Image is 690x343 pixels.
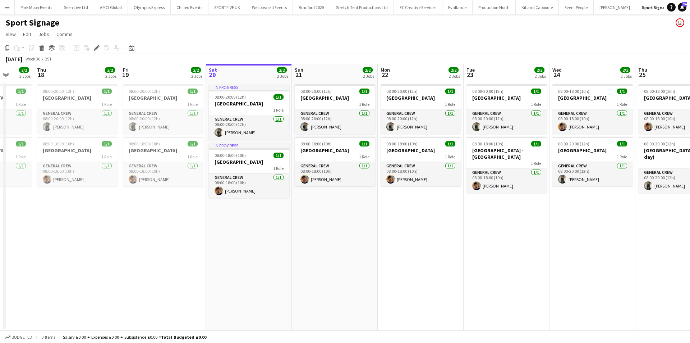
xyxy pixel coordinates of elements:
app-job-card: 08:00-20:00 (12h)1/1[GEOGRAPHIC_DATA]1 RoleGeneral Crew1/108:00-20:00 (12h)[PERSON_NAME] [123,84,203,134]
span: 1/1 [617,141,627,146]
h3: [GEOGRAPHIC_DATA] [552,147,633,154]
div: 2 Jobs [277,73,288,79]
div: 08:00-18:00 (10h)1/1[GEOGRAPHIC_DATA]1 RoleGeneral Crew1/108:00-18:00 (10h)[PERSON_NAME] [37,137,118,186]
span: 08:00-20:00 (12h) [558,141,589,146]
h3: [GEOGRAPHIC_DATA] [123,147,203,154]
span: 1 Role [15,154,26,159]
span: 08:00-20:00 (12h) [43,89,74,94]
span: 0 items [40,334,57,340]
h3: [GEOGRAPHIC_DATA] [209,100,289,107]
span: 1 Role [531,101,541,107]
span: Thu [37,67,46,73]
app-job-card: 08:00-18:00 (10h)1/1[GEOGRAPHIC_DATA]1 RoleGeneral Crew1/108:00-18:00 (10h)[PERSON_NAME] [381,137,461,186]
button: Kit and Caboodle [516,0,559,14]
span: 2/2 [19,67,29,73]
span: 1 Role [445,101,455,107]
span: 08:00-20:00 (12h) [386,89,418,94]
button: Bradford 2025 [293,0,330,14]
h3: [GEOGRAPHIC_DATA] [37,95,118,101]
button: Seen Live Ltd [58,0,94,14]
app-card-role: General Crew1/108:00-18:00 (10h)[PERSON_NAME] [123,162,203,186]
h1: Sport Signage [6,17,59,28]
app-card-role: General Crew1/108:00-18:00 (10h)[PERSON_NAME] [295,162,375,186]
span: 21 [294,71,303,79]
span: 1/1 [273,94,284,100]
span: 22 [379,71,390,79]
span: Sun [295,67,303,73]
div: 08:00-20:00 (12h)1/1[GEOGRAPHIC_DATA]1 RoleGeneral Crew1/108:00-20:00 (12h)[PERSON_NAME] [466,84,547,134]
span: 1 Role [273,107,284,113]
span: 1 Role [101,101,112,107]
span: 2/2 [534,67,544,73]
div: 2 Jobs [621,73,632,79]
app-job-card: 08:00-18:00 (10h)1/1[GEOGRAPHIC_DATA]1 RoleGeneral Crew1/108:00-18:00 (10h)[PERSON_NAME] [552,84,633,134]
span: 1/1 [531,89,541,94]
span: 1/1 [188,89,198,94]
button: SPORTFIVE UK [208,0,246,14]
div: 08:00-18:00 (10h)1/1[GEOGRAPHIC_DATA]1 RoleGeneral Crew1/108:00-18:00 (10h)[PERSON_NAME] [123,137,203,186]
span: 1 Role [101,154,112,159]
app-job-card: 08:00-20:00 (12h)1/1[GEOGRAPHIC_DATA]1 RoleGeneral Crew1/108:00-20:00 (12h)[PERSON_NAME] [295,84,375,134]
span: 1 Role [617,101,627,107]
h3: [GEOGRAPHIC_DATA] [381,95,461,101]
app-card-role: General Crew1/108:00-18:00 (10h)[PERSON_NAME] [466,168,547,193]
app-card-role: General Crew1/108:00-20:00 (12h)[PERSON_NAME] [123,109,203,134]
div: 2 Jobs [363,73,374,79]
span: 08:00-18:00 (10h) [644,89,675,94]
span: Mon [381,67,390,73]
div: 2 Jobs [191,73,202,79]
button: Olympus Express [128,0,171,14]
span: 1/1 [102,89,112,94]
h3: [GEOGRAPHIC_DATA] - [GEOGRAPHIC_DATA] [466,147,547,160]
span: 24 [551,71,562,79]
app-job-card: 08:00-20:00 (12h)1/1[GEOGRAPHIC_DATA]1 RoleGeneral Crew1/108:00-20:00 (12h)[PERSON_NAME] [381,84,461,134]
span: 1 Role [187,154,198,159]
span: Wed [552,67,562,73]
span: 08:00-18:00 (10h) [129,141,160,146]
app-card-role: General Crew1/108:00-20:00 (12h)[PERSON_NAME] [209,115,289,140]
span: 2/2 [363,67,373,73]
span: Edit [23,31,31,37]
div: 08:00-18:00 (10h)1/1[GEOGRAPHIC_DATA] - [GEOGRAPHIC_DATA]1 RoleGeneral Crew1/108:00-18:00 (10h)[P... [466,137,547,193]
span: 1 Role [617,154,627,159]
span: 2/2 [191,67,201,73]
span: 18 [36,71,46,79]
app-card-role: General Crew1/108:00-18:00 (10h)[PERSON_NAME] [552,109,633,134]
span: 1/1 [273,153,284,158]
span: 08:00-20:00 (12h) [215,94,246,100]
div: In progress08:00-18:00 (10h)1/1[GEOGRAPHIC_DATA]1 RoleGeneral Crew1/108:00-18:00 (10h)[PERSON_NAME] [209,143,289,198]
app-card-role: General Crew1/108:00-20:00 (12h)[PERSON_NAME] [37,109,118,134]
span: 20 [208,71,217,79]
div: Salary £0.00 + Expenses £0.00 + Subsistence £0.00 = [63,334,206,340]
h3: [GEOGRAPHIC_DATA] [37,147,118,154]
div: BST [45,56,52,62]
button: Production North [473,0,516,14]
span: 1/1 [359,89,369,94]
div: In progress [209,84,289,90]
app-card-role: General Crew1/108:00-18:00 (10h)[PERSON_NAME] [209,173,289,198]
span: 1 Role [273,166,284,171]
span: 1/1 [617,89,627,94]
span: 23 [465,71,475,79]
h3: [GEOGRAPHIC_DATA] [295,95,375,101]
span: 1 Role [15,101,26,107]
app-card-role: General Crew1/108:00-18:00 (10h)[PERSON_NAME] [37,162,118,186]
span: 08:00-18:00 (10h) [386,141,418,146]
h3: [GEOGRAPHIC_DATA] [381,147,461,154]
h3: [GEOGRAPHIC_DATA] [552,95,633,101]
span: Thu [638,67,647,73]
span: 1 Role [359,154,369,159]
span: Week 38 [24,56,42,62]
span: 1/1 [102,141,112,146]
span: 2/2 [277,67,287,73]
app-card-role: General Crew1/108:00-20:00 (12h)[PERSON_NAME] [381,109,461,134]
span: 2/2 [448,67,459,73]
a: 24 [678,3,686,12]
div: 2 Jobs [449,73,460,79]
app-job-card: 08:00-18:00 (10h)1/1[GEOGRAPHIC_DATA]1 RoleGeneral Crew1/108:00-18:00 (10h)[PERSON_NAME] [295,137,375,186]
